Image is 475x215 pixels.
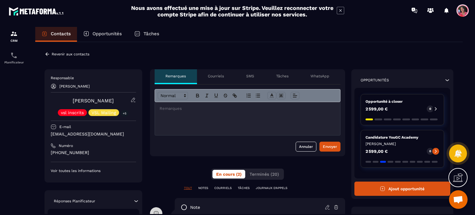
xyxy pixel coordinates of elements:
[10,52,18,59] img: scheduler
[208,74,224,79] p: Courriels
[214,186,232,190] p: COURRIELS
[366,149,388,153] p: 2 599,00 €
[54,199,95,204] p: Réponses Planificateur
[361,78,389,83] p: Opportunités
[59,84,90,88] p: [PERSON_NAME]
[2,25,26,47] a: formationformationCRM
[51,31,71,37] p: Contacts
[121,110,129,117] p: +5
[59,124,71,129] p: E-mail
[276,74,289,79] p: Tâches
[92,31,122,37] p: Opportunités
[143,31,159,37] p: Tâches
[61,110,84,115] p: vsl inscrits
[429,107,431,111] p: 0
[52,52,89,56] p: Revenir aux contacts
[92,110,116,115] p: VSL Mailing
[256,186,287,190] p: JOURNAUX D'APPELS
[198,186,208,190] p: NOTES
[366,99,439,104] p: Opportunité à closer
[128,27,165,42] a: Tâches
[366,107,388,111] p: 2 599,00 €
[366,141,439,146] p: [PERSON_NAME]
[429,149,431,153] p: 0
[366,135,439,140] p: Candidature YouGC Academy
[184,186,192,190] p: TOUT
[51,150,136,156] p: [PHONE_NUMBER]
[449,190,468,209] div: Ouvrir le chat
[35,27,77,42] a: Contacts
[51,131,136,137] p: [EMAIL_ADDRESS][DOMAIN_NAME]
[59,143,73,148] p: Numéro
[212,170,245,178] button: En cours (2)
[310,74,329,79] p: WhatsApp
[216,172,242,177] span: En cours (2)
[51,75,136,80] p: Responsable
[354,182,451,196] button: Ajout opportunité
[10,30,18,37] img: formation
[51,168,136,173] p: Voir toutes les informations
[250,172,279,177] span: Terminés (20)
[296,142,316,152] button: Annuler
[2,47,26,69] a: schedulerschedulerPlanificateur
[131,5,334,18] h2: Nous avons effectué une mise à jour sur Stripe. Veuillez reconnecter votre compte Stripe afin de ...
[323,144,337,150] div: Envoyer
[246,170,283,178] button: Terminés (20)
[246,74,254,79] p: SMS
[190,204,200,210] p: note
[73,98,114,104] a: [PERSON_NAME]
[165,74,186,79] p: Remarques
[77,27,128,42] a: Opportunités
[2,39,26,42] p: CRM
[238,186,250,190] p: TÂCHES
[319,142,340,152] button: Envoyer
[2,61,26,64] p: Planificateur
[9,6,64,17] img: logo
